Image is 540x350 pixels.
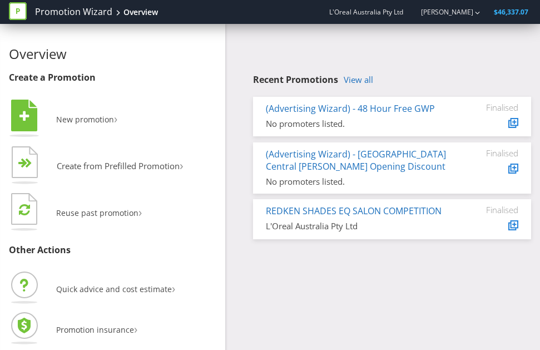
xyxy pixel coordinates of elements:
[19,110,29,122] tspan: 
[329,7,403,17] span: L'Oreal Australia Pty Ltd
[253,73,338,86] span: Recent Promotions
[57,160,180,171] span: Create from Prefilled Promotion
[123,7,158,18] div: Overview
[9,47,217,61] h2: Overview
[114,111,117,126] span: ›
[35,6,112,18] a: Promotion Wizard
[25,158,32,169] tspan: 
[180,156,184,174] span: ›
[266,118,452,130] div: No promoters listed.
[9,284,175,294] a: Quick advice and cost estimate›
[134,321,137,337] span: ›
[56,208,138,218] span: Reuse past promotion
[9,324,137,335] a: Promotion insurance›
[494,7,528,17] span: $46,337.07
[266,148,446,173] a: (Advertising Wizard) - [GEOGRAPHIC_DATA] Central [PERSON_NAME] Opening Discount
[56,284,172,294] span: Quick advice and cost estimate
[9,73,217,83] h3: Create a Promotion
[56,114,114,125] span: New promotion
[266,205,442,217] a: REDKEN SHADES EQ SALON COMPETITION
[172,280,175,296] span: ›
[9,146,184,188] button: Create from Prefilled Promotion›
[410,7,473,17] a: [PERSON_NAME]
[266,102,435,115] a: (Advertising Wizard) - 48 Hour Free GWP
[138,204,142,220] span: ›
[19,203,30,216] tspan: 
[468,102,518,112] div: Finalised
[9,245,217,255] h3: Other Actions
[468,205,518,215] div: Finalised
[266,176,452,188] div: No promoters listed.
[344,75,373,85] a: View all
[468,148,518,158] div: Finalised
[56,324,134,335] span: Promotion insurance
[266,220,452,232] div: L'Oreal Australia Pty Ltd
